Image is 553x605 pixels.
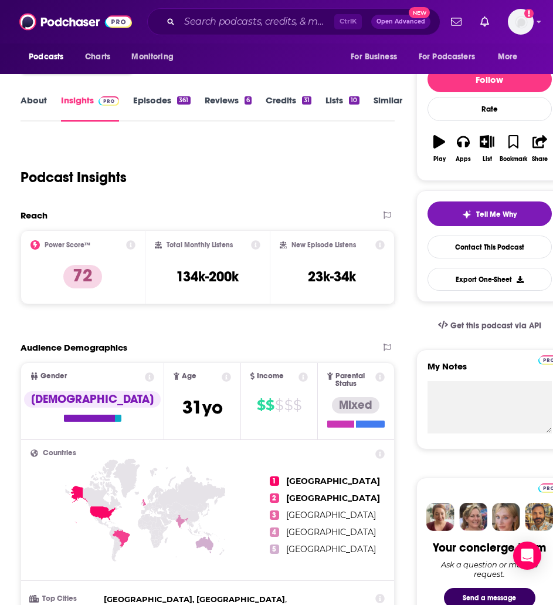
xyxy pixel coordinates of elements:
span: [GEOGRAPHIC_DATA] [286,510,376,520]
h2: Power Score™ [45,241,90,249]
span: [GEOGRAPHIC_DATA] [286,493,380,503]
button: Play [428,127,452,170]
span: Open Advanced [376,19,425,25]
span: $ [293,396,301,415]
span: Logged in as gabrielle.gantz [508,9,534,35]
div: Ask a question or make a request. [428,560,552,579]
div: 31 [302,96,311,105]
button: Open AdvancedNew [371,15,430,29]
span: Income [257,372,284,380]
span: $ [284,396,293,415]
div: Your concierge team [433,540,546,555]
div: Share [532,156,548,163]
button: List [475,127,499,170]
label: My Notes [428,361,552,381]
div: Apps [456,156,471,163]
div: Play [433,156,446,163]
span: Get this podcast via API [450,321,541,331]
img: Jules Profile [492,503,520,531]
span: [GEOGRAPHIC_DATA] [286,544,376,554]
a: Contact This Podcast [428,236,552,258]
span: For Business [351,49,397,65]
span: Podcasts [29,49,63,65]
span: Tell Me Why [476,210,517,219]
span: $ [275,396,283,415]
h3: Top Cities [30,595,99,603]
span: $ [257,396,265,415]
button: Bookmark [499,127,528,170]
div: 361 [177,96,190,105]
div: Open Intercom Messenger [513,542,541,570]
input: Search podcasts, credits, & more... [179,12,334,31]
span: [GEOGRAPHIC_DATA], [GEOGRAPHIC_DATA] [104,594,285,604]
span: 3 [270,510,279,520]
div: 6 [245,96,252,105]
a: Get this podcast via API [429,311,551,340]
button: open menu [411,46,492,68]
button: open menu [490,46,532,68]
a: Charts [77,46,117,68]
a: InsightsPodchaser Pro [61,95,119,122]
a: About [21,95,47,122]
span: Age [182,372,196,380]
button: Export One-Sheet [428,268,552,291]
div: Search podcasts, credits, & more... [147,8,440,35]
button: open menu [21,46,79,68]
span: [GEOGRAPHIC_DATA] [286,527,376,537]
div: Bookmark [500,156,527,163]
h3: 23k-34k [308,268,356,285]
a: Lists10 [325,95,359,122]
div: [DEMOGRAPHIC_DATA] [24,391,161,408]
span: Gender [40,372,67,380]
span: More [498,49,518,65]
span: Ctrl K [334,14,362,29]
div: List [483,156,492,163]
button: Apps [451,127,475,170]
h2: Total Monthly Listens [167,241,233,249]
span: [GEOGRAPHIC_DATA] [286,476,380,486]
span: New [409,7,430,18]
img: Sydney Profile [426,503,454,531]
svg: Add a profile image [524,9,534,18]
a: Show notifications dropdown [476,12,494,32]
div: Rate [428,97,552,121]
img: Jon Profile [525,503,553,531]
img: tell me why sparkle [462,210,471,219]
h3: 134k-200k [176,268,239,285]
img: Podchaser - Follow, Share and Rate Podcasts [19,11,132,33]
h2: Reach [21,210,48,221]
button: open menu [123,46,188,68]
h2: New Episode Listens [291,241,356,249]
h1: Podcast Insights [21,169,127,186]
a: Similar [374,95,402,122]
span: For Podcasters [419,49,475,65]
span: $ [266,396,274,415]
span: Parental Status [335,372,374,388]
span: Countries [43,449,76,457]
a: Credits31 [266,95,311,122]
span: 2 [270,493,279,503]
span: 5 [270,544,279,554]
img: Podchaser Pro [99,96,119,106]
span: Monitoring [131,49,173,65]
button: Show profile menu [508,9,534,35]
p: 72 [63,265,102,288]
span: Charts [85,49,110,65]
img: User Profile [508,9,534,35]
a: Reviews6 [205,95,252,122]
button: open menu [342,46,412,68]
div: 10 [349,96,359,105]
button: Follow [428,66,552,92]
span: 1 [270,476,279,486]
img: Barbara Profile [459,503,487,531]
a: Show notifications dropdown [446,12,466,32]
div: Mixed [332,397,379,414]
button: tell me why sparkleTell Me Why [428,201,552,226]
span: 4 [270,527,279,537]
h2: Audience Demographics [21,342,127,353]
button: Share [528,127,552,170]
span: 31 yo [182,396,223,419]
a: Episodes361 [133,95,190,122]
